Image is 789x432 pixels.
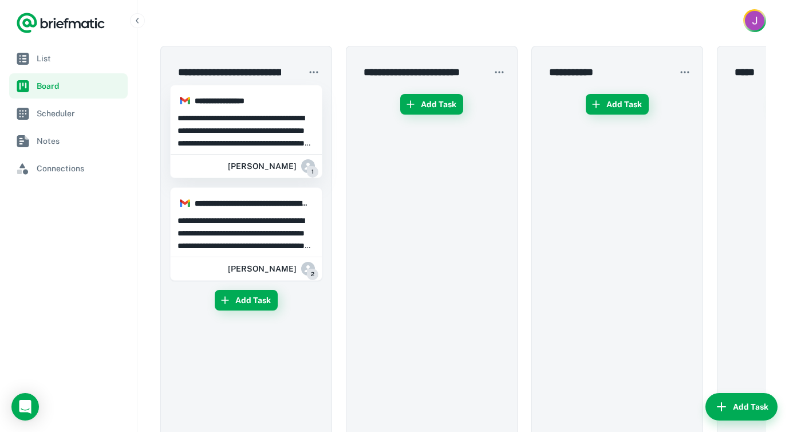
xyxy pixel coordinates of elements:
[37,135,123,147] span: Notes
[705,393,778,421] button: Add Task
[37,80,123,92] span: Board
[9,128,128,154] a: Notes
[586,94,649,115] button: Add Task
[307,269,318,280] span: 2
[215,290,278,311] button: Add Task
[9,156,128,181] a: Connections
[9,46,128,71] a: List
[37,107,123,120] span: Scheduler
[9,101,128,126] a: Scheduler
[180,198,190,209] img: https://app.briefmatic.com/assets/integrations/gmail.png
[16,11,105,34] a: Logo
[228,257,315,280] div: Mackenzi Farquer
[180,96,190,106] img: https://app.briefmatic.com/assets/integrations/gmail.png
[11,393,39,421] div: Open Intercom Messenger
[307,166,318,178] span: 1
[400,94,463,115] button: Add Task
[228,262,297,275] h6: [PERSON_NAME]
[37,52,123,65] span: List
[9,73,128,99] a: Board
[743,9,766,32] button: Account button
[228,155,315,178] div: Mackenzi Farquer
[228,160,297,172] h6: [PERSON_NAME]
[745,11,764,30] img: Julia Esakoff
[37,162,123,175] span: Connections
